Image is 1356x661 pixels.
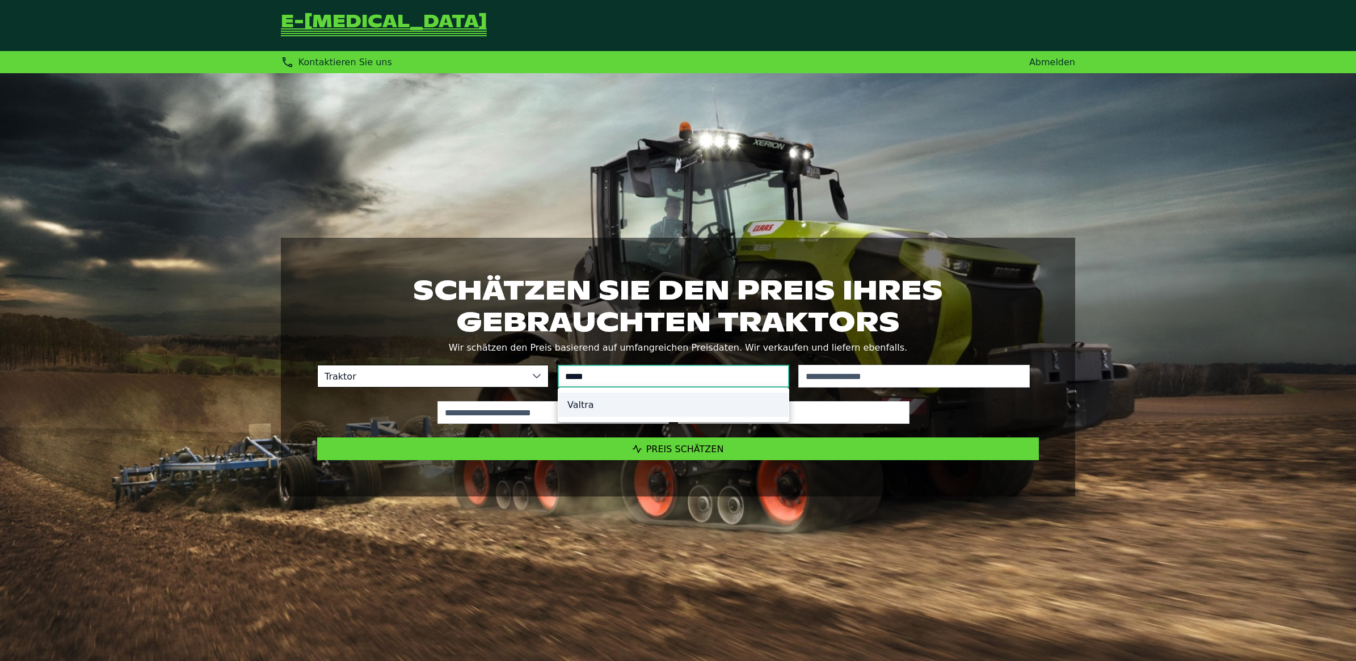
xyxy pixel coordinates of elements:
[318,365,525,387] span: Traktor
[317,437,1039,460] button: Preis schätzen
[558,388,789,422] ul: Option List
[317,274,1039,338] h1: Schätzen Sie den Preis Ihres gebrauchten Traktors
[281,56,392,69] div: Kontaktieren Sie uns
[646,444,724,454] span: Preis schätzen
[281,14,487,37] a: Zurück zur Startseite
[1029,57,1075,68] a: Abmelden
[317,340,1039,356] p: Wir schätzen den Preis basierend auf umfangreichen Preisdaten. Wir verkaufen und liefern ebenfalls.
[298,57,392,68] span: Kontaktieren Sie uns
[558,393,789,417] li: Valtra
